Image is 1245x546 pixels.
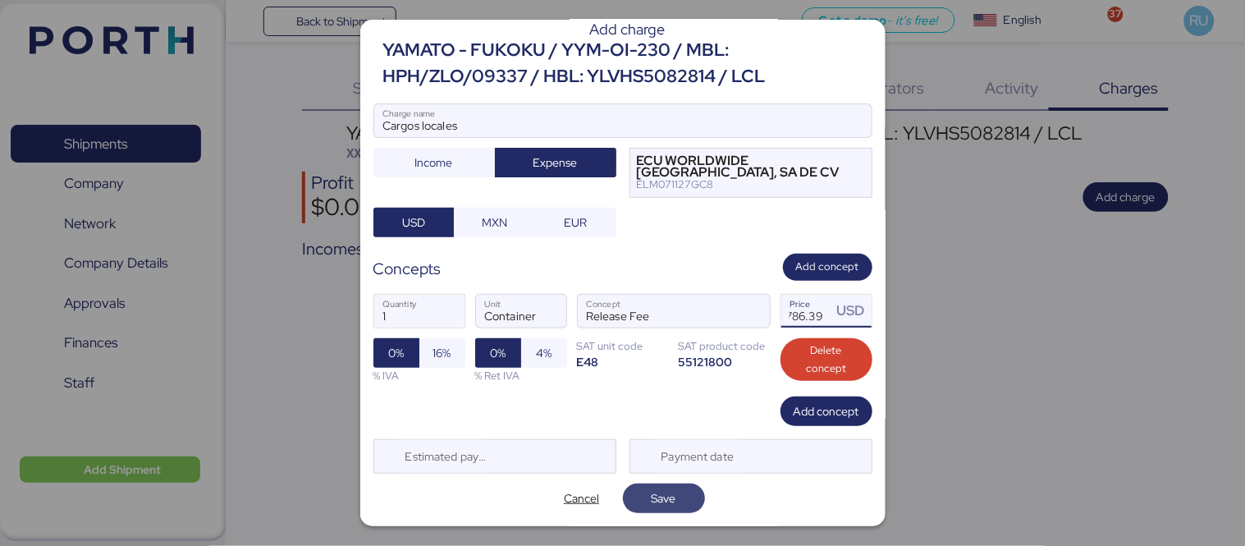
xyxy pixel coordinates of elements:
[541,484,623,513] button: Cancel
[652,489,676,508] span: Save
[637,179,847,190] div: ELM071127GC8
[374,104,872,137] input: Charge name
[388,343,404,363] span: 0%
[577,354,669,369] div: E48
[564,489,599,508] span: Cancel
[735,298,770,333] button: ConceptConcept
[454,208,535,237] button: MXN
[373,368,465,383] div: % IVA
[679,354,771,369] div: 55121800
[521,338,567,368] button: 4%
[415,153,453,172] span: Income
[794,401,859,421] span: Add concept
[482,213,507,232] span: MXN
[373,338,419,368] button: 0%
[419,338,465,368] button: 16%
[495,148,616,177] button: Expense
[783,254,872,281] button: Add concept
[578,295,730,328] input: Concept
[679,338,771,354] div: SAT product code
[475,368,567,383] div: % Ret IVA
[794,342,859,378] span: Delete concept
[383,37,872,90] div: YAMATO - FUKOKU / YYM-OI-230 / MBL: HPH/ZLO/09337 / HBL: YLVHS5082814 / LCL
[373,148,495,177] button: Income
[577,338,669,354] div: SAT unit code
[373,257,442,281] div: Concepts
[475,338,521,368] button: 0%
[433,343,451,363] span: 16%
[374,295,465,328] input: Quantity
[490,343,506,363] span: 0%
[637,155,847,179] div: ECU WORLDWIDE [GEOGRAPHIC_DATA], SA DE CV
[836,301,871,321] div: USD
[623,484,705,513] button: Save
[373,208,455,237] button: USD
[476,295,566,328] input: Unit
[780,397,872,426] button: Add concept
[536,343,552,363] span: 4%
[781,295,832,328] input: Price
[796,258,859,276] span: Add concept
[383,22,872,37] div: Add charge
[402,213,425,232] span: USD
[533,153,578,172] span: Expense
[780,338,872,381] button: Delete concept
[535,208,616,237] button: EUR
[564,213,587,232] span: EUR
